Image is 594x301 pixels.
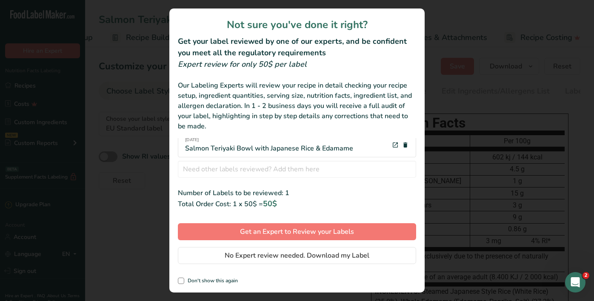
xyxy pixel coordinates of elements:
[185,137,353,153] div: Salmon Teriyaki Bowl with Japanese Rice & Edamame
[178,188,416,198] div: Number of Labels to be reviewed: 1
[178,80,416,131] div: Our Labeling Experts will review your recipe in detail checking your recipe setup, ingredient qua...
[184,278,238,284] span: Don't show this again
[240,227,354,237] span: Get an Expert to Review your Labels
[178,59,416,70] div: Expert review for only 50$ per label
[263,199,277,209] span: 50$
[185,137,353,143] span: [DATE]
[565,272,585,292] iframe: Intercom live chat
[178,17,416,32] h1: Not sure you've done it right?
[225,250,369,261] span: No Expert review needed. Download my Label
[178,223,416,240] button: Get an Expert to Review your Labels
[178,198,416,210] div: Total Order Cost: 1 x 50$ =
[178,247,416,264] button: No Expert review needed. Download my Label
[178,161,416,178] input: Need other labels reviewed? Add them here
[583,272,589,279] span: 2
[178,36,416,59] h2: Get your label reviewed by one of our experts, and be confident you meet all the regulatory requi...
